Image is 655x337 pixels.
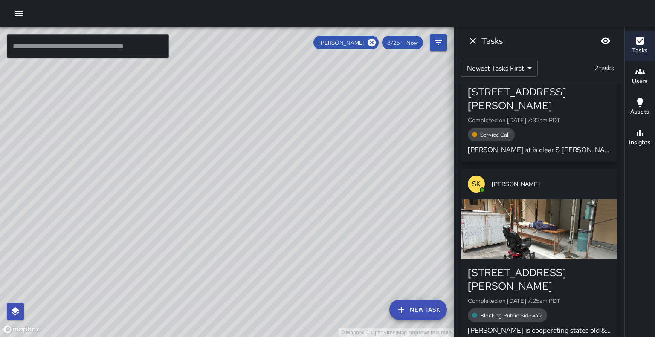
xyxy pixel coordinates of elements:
[468,297,611,305] p: Completed on [DATE] 7:25am PDT
[597,32,614,49] button: Blur
[464,32,481,49] button: Dismiss
[625,61,655,92] button: Users
[468,85,611,112] div: [STREET_ADDRESS][PERSON_NAME]
[625,123,655,153] button: Insights
[625,92,655,123] button: Assets
[382,39,423,46] span: 8/25 — Now
[630,107,649,117] h6: Assets
[313,39,370,46] span: [PERSON_NAME]
[591,63,617,73] p: 2 tasks
[475,312,547,319] span: Blocking Public Sidewalk
[313,36,379,49] div: [PERSON_NAME]
[481,34,503,48] h6: Tasks
[475,131,515,138] span: Service Call
[468,325,611,336] p: [PERSON_NAME] is cooperating states old & tiered S [PERSON_NAME]
[472,179,481,189] p: SK
[468,116,611,124] p: Completed on [DATE] 7:32am PDT
[632,77,648,86] h6: Users
[461,60,538,77] div: Newest Tasks First
[389,300,447,320] button: New Task
[468,145,611,155] p: [PERSON_NAME] st is clear S [PERSON_NAME]
[468,266,611,293] div: [STREET_ADDRESS][PERSON_NAME]
[492,180,611,188] span: [PERSON_NAME]
[629,138,651,147] h6: Insights
[625,31,655,61] button: Tasks
[632,46,648,55] h6: Tasks
[430,34,447,51] button: Filters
